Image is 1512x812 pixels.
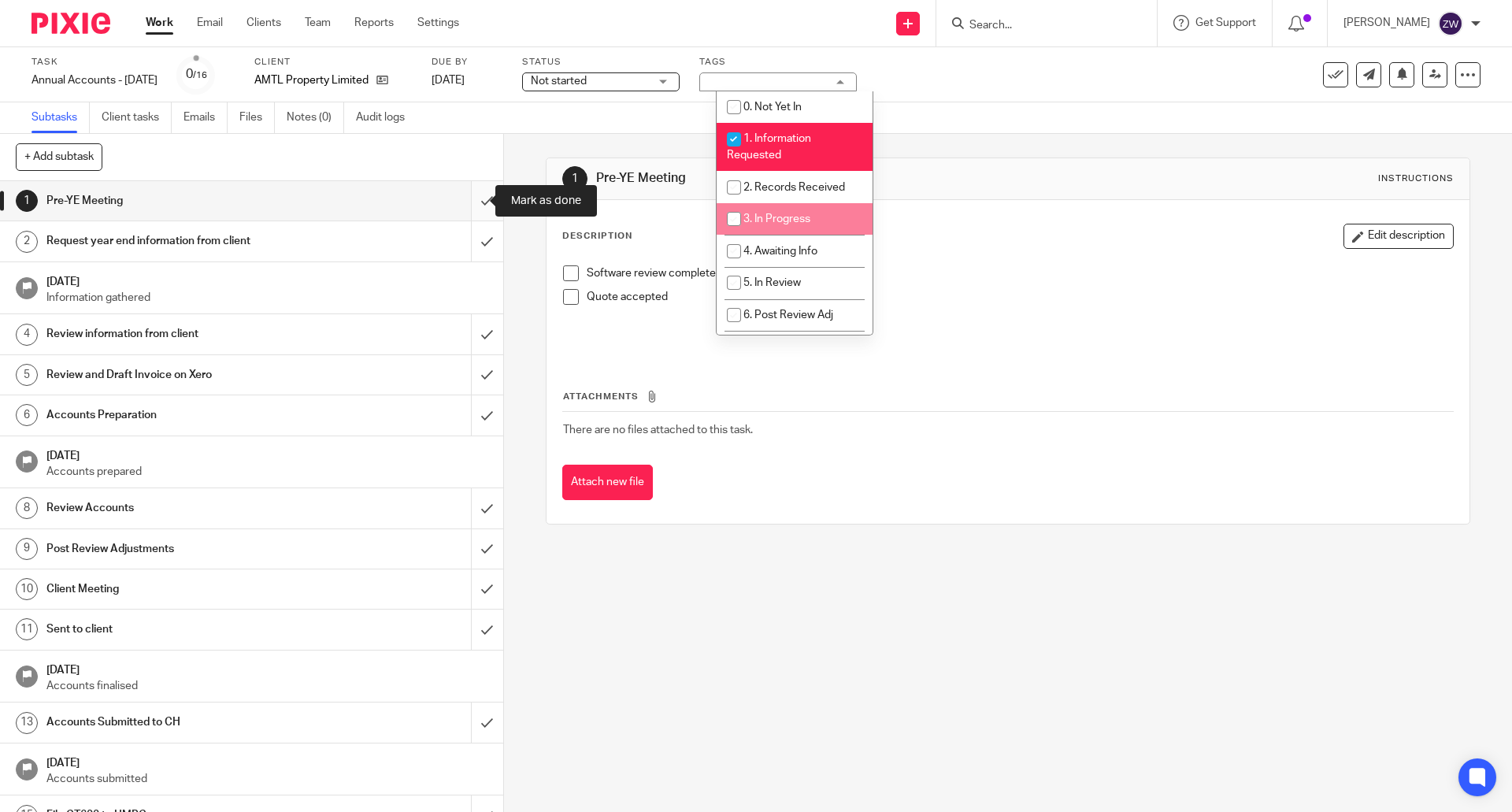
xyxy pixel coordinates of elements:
[46,496,319,520] h1: Review Accounts
[562,166,587,191] div: 1
[46,229,319,253] h1: Request year end information from client
[246,15,281,31] a: Clients
[31,13,110,34] img: Pixie
[46,751,487,771] h1: [DATE]
[1343,224,1454,249] button: Edit description
[254,56,412,69] label: Client
[531,76,587,87] span: Not started
[417,15,459,31] a: Settings
[287,102,344,133] a: Notes (0)
[46,617,319,641] h1: Sent to client
[46,444,487,464] h1: [DATE]
[596,170,1042,187] h1: Pre-YE Meeting
[46,710,319,734] h1: Accounts Submitted to CH
[16,404,38,426] div: 6
[16,143,102,170] button: + Add subtask
[16,497,38,519] div: 8
[239,102,275,133] a: Files
[432,56,502,69] label: Due by
[46,577,319,601] h1: Client Meeting
[16,324,38,346] div: 4
[197,15,223,31] a: Email
[743,102,802,113] span: 0. Not Yet In
[16,364,38,386] div: 5
[563,392,639,401] span: Attachments
[16,231,38,253] div: 2
[31,72,157,88] div: Annual Accounts - July 2025
[146,15,173,31] a: Work
[254,72,369,88] p: AMTL Property Limited
[46,363,319,387] h1: Review and Draft Invoice on Xero
[46,290,487,306] p: Information gathered
[193,71,207,80] small: /16
[699,56,857,69] label: Tags
[102,102,172,133] a: Client tasks
[46,537,319,561] h1: Post Review Adjustments
[1438,11,1463,36] img: svg%3E
[562,230,632,243] p: Description
[46,678,487,694] p: Accounts finalised
[354,15,394,31] a: Reports
[743,213,810,224] span: 3. In Progress
[183,102,228,133] a: Emails
[46,771,487,787] p: Accounts submitted
[356,102,417,133] a: Audit logs
[46,322,319,346] h1: Review information from client
[16,618,38,640] div: 11
[46,658,487,678] h1: [DATE]
[743,277,801,288] span: 5. In Review
[587,265,1452,281] p: Software review complete
[562,465,653,500] button: Attach new file
[587,289,1452,305] p: Quote accepted
[522,56,680,69] label: Status
[743,310,833,321] span: 6. Post Review Adj
[46,189,319,213] h1: Pre-YE Meeting
[31,72,157,88] div: Annual Accounts - [DATE]
[31,102,90,133] a: Subtasks
[743,246,817,257] span: 4. Awaiting Info
[16,190,38,212] div: 1
[186,65,207,83] div: 0
[968,19,1110,33] input: Search
[16,538,38,560] div: 9
[1343,15,1430,31] p: [PERSON_NAME]
[727,133,811,161] span: 1. Information Requested
[16,578,38,600] div: 10
[1378,172,1454,185] div: Instructions
[31,56,157,69] label: Task
[46,403,319,427] h1: Accounts Preparation
[46,464,487,480] p: Accounts prepared
[563,425,753,436] span: There are no files attached to this task.
[305,15,331,31] a: Team
[432,75,465,86] span: [DATE]
[743,182,845,193] span: 2. Records Received
[1195,17,1256,28] span: Get Support
[16,712,38,734] div: 13
[46,270,487,290] h1: [DATE]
